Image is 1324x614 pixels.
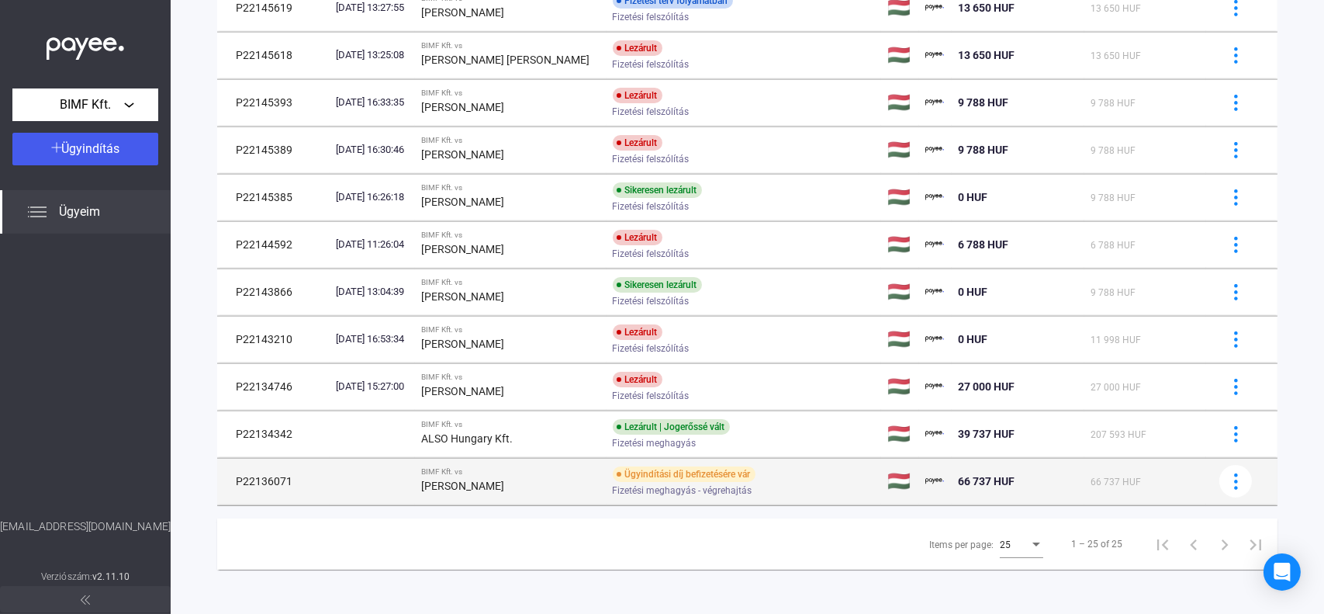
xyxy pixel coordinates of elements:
[217,363,330,410] td: P22134746
[1228,379,1244,395] img: more-blue
[613,339,690,358] span: Fizetési felszólítás
[925,235,944,254] img: payee-logo
[613,8,690,26] span: Fizetési felszólítás
[1091,335,1141,345] span: 11 998 HUF
[613,372,662,387] div: Lezárult
[881,32,919,78] td: 🇭🇺
[958,49,1015,61] span: 13 650 HUF
[1219,134,1252,166] button: more-blue
[958,286,987,298] span: 0 HUF
[613,245,690,263] span: Fizetési felszólítás
[958,2,1015,14] span: 13 650 HUF
[1091,240,1136,251] span: 6 788 HUF
[47,29,124,61] img: white-payee-white-dot.svg
[421,467,600,477] div: BIMF Kft. vs
[1228,237,1244,253] img: more-blue
[421,231,600,240] div: BIMF Kft. vs
[925,283,944,301] img: payee-logo
[421,41,600,50] div: BIMF Kft. vs
[925,425,944,443] img: payee-logo
[1000,535,1043,553] mat-select: Items per page:
[613,88,662,103] div: Lezárult
[1091,477,1141,487] span: 66 737 HUF
[613,277,702,293] div: Sikeresen lezárult
[1178,529,1209,560] button: Previous page
[1091,3,1141,14] span: 13 650 HUF
[1219,86,1252,119] button: more-blue
[881,458,919,505] td: 🇭🇺
[1228,189,1244,206] img: more-blue
[613,434,697,453] span: Fizetési meghagyás
[1091,145,1136,156] span: 9 788 HUF
[1264,553,1301,591] div: Open Intercom Messenger
[958,96,1008,109] span: 9 788 HUF
[217,411,330,457] td: P22134342
[1228,142,1244,158] img: more-blue
[881,79,919,126] td: 🇭🇺
[1091,287,1136,298] span: 9 788 HUF
[881,174,919,220] td: 🇭🇺
[1219,228,1252,261] button: more-blue
[421,480,504,492] strong: [PERSON_NAME]
[421,148,504,161] strong: [PERSON_NAME]
[421,196,504,208] strong: [PERSON_NAME]
[336,237,409,252] div: [DATE] 11:26:04
[613,467,755,482] div: Ügyindítási díj befizetésére vár
[958,238,1008,251] span: 6 788 HUF
[881,316,919,363] td: 🇭🇺
[1147,529,1178,560] button: First page
[1228,284,1244,300] img: more-blue
[613,135,662,151] div: Lezárult
[421,183,600,193] div: BIMF Kft. vs
[217,174,330,220] td: P22145385
[1091,193,1136,203] span: 9 788 HUF
[613,481,752,500] span: Fizetési meghagyás - végrehajtás
[336,189,409,205] div: [DATE] 16:26:18
[613,292,690,310] span: Fizetési felszólítás
[881,269,919,315] td: 🇭🇺
[1091,98,1136,109] span: 9 788 HUF
[81,595,90,605] img: arrow-double-left-grey.svg
[925,93,944,112] img: payee-logo
[421,290,504,303] strong: [PERSON_NAME]
[613,55,690,74] span: Fizetési felszólítás
[1228,95,1244,111] img: more-blue
[929,536,994,554] div: Items per page:
[958,475,1015,487] span: 66 737 HUF
[336,95,409,110] div: [DATE] 16:33:35
[12,133,158,165] button: Ügyindítás
[421,338,504,350] strong: [PERSON_NAME]
[217,127,330,173] td: P22145389
[925,472,944,491] img: payee-logo
[336,142,409,158] div: [DATE] 16:30:46
[1228,47,1244,64] img: more-blue
[958,144,1008,156] span: 9 788 HUF
[925,330,944,349] img: payee-logo
[1219,418,1252,450] button: more-blue
[1219,39,1252,71] button: more-blue
[881,411,919,457] td: 🇭🇺
[421,6,504,19] strong: [PERSON_NAME]
[925,46,944,64] img: payee-logo
[12,88,158,121] button: BIMF Kft.
[1000,539,1011,550] span: 25
[51,142,62,153] img: plus-white.svg
[421,420,600,429] div: BIMF Kft. vs
[336,47,409,63] div: [DATE] 13:25:08
[421,432,513,445] strong: ALSO Hungary Kft.
[217,269,330,315] td: P22143866
[1091,429,1146,440] span: 207 593 HUF
[613,102,690,121] span: Fizetési felszólítás
[217,316,330,363] td: P22143210
[421,88,600,98] div: BIMF Kft. vs
[62,141,120,156] span: Ügyindítás
[421,243,504,255] strong: [PERSON_NAME]
[1071,535,1122,553] div: 1 – 25 of 25
[1209,529,1240,560] button: Next page
[925,188,944,206] img: payee-logo
[421,278,600,287] div: BIMF Kft. vs
[1219,276,1252,308] button: more-blue
[1219,465,1252,498] button: more-blue
[925,140,944,159] img: payee-logo
[1228,331,1244,348] img: more-blue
